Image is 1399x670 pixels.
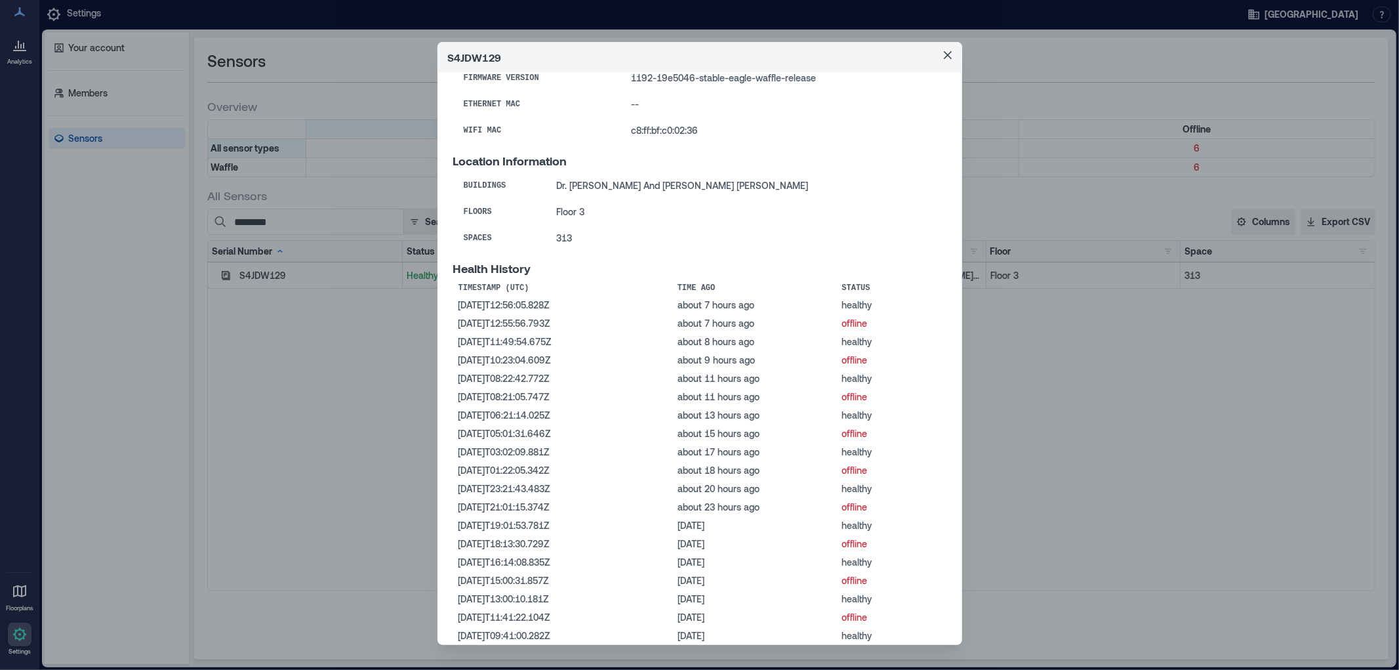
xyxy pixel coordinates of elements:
[836,406,946,425] td: healthy
[453,91,621,117] th: Ethernet MAC
[672,425,837,443] td: about 15 hours ago
[453,572,672,590] td: [DATE]T15:00:31.857Z
[672,590,837,608] td: [DATE]
[453,461,672,480] td: [DATE]T01:22:05.342Z
[453,535,672,553] td: [DATE]T18:13:30.729Z
[836,516,946,535] td: healthy
[836,461,946,480] td: offline
[620,65,946,91] td: 1192-19e5046-stable-eagle-waffle-release
[937,45,958,66] button: Close
[453,498,672,516] td: [DATE]T21:01:15.374Z
[672,314,837,333] td: about 7 hours ago
[836,314,946,333] td: offline
[672,535,837,553] td: [DATE]
[453,627,672,645] td: [DATE]T09:41:00.282Z
[836,351,946,369] td: offline
[453,154,946,167] p: Location Information
[836,333,946,351] td: healthy
[836,425,946,443] td: offline
[672,480,837,498] td: about 20 hours ago
[453,425,672,443] td: [DATE]T05:01:31.646Z
[672,498,837,516] td: about 23 hours ago
[672,333,837,351] td: about 8 hours ago
[836,296,946,314] td: healthy
[836,280,946,296] th: Status
[453,333,672,351] td: [DATE]T11:49:54.675Z
[672,516,837,535] td: [DATE]
[453,516,672,535] td: [DATE]T19:01:53.781Z
[672,388,837,406] td: about 11 hours ago
[672,627,837,645] td: [DATE]
[453,351,672,369] td: [DATE]T10:23:04.609Z
[836,572,946,590] td: offline
[546,173,946,199] td: Dr. [PERSON_NAME] And [PERSON_NAME] [PERSON_NAME]
[437,42,962,72] header: S4JDW129
[672,572,837,590] td: [DATE]
[546,199,946,225] td: Floor 3
[453,262,946,275] p: Health History
[836,388,946,406] td: offline
[453,553,672,572] td: [DATE]T16:14:08.835Z
[836,590,946,608] td: healthy
[620,91,946,117] td: --
[836,553,946,572] td: healthy
[453,296,672,314] td: [DATE]T12:56:05.828Z
[672,406,837,425] td: about 13 hours ago
[672,369,837,388] td: about 11 hours ago
[672,553,837,572] td: [DATE]
[836,443,946,461] td: healthy
[672,280,837,296] th: Time Ago
[672,443,837,461] td: about 17 hours ago
[672,461,837,480] td: about 18 hours ago
[453,117,621,144] th: WiFi MAC
[453,199,546,225] th: Floors
[453,173,546,199] th: Buildings
[453,608,672,627] td: [DATE]T11:41:22.104Z
[453,443,672,461] td: [DATE]T03:02:09.881Z
[836,627,946,645] td: healthy
[836,535,946,553] td: offline
[836,369,946,388] td: healthy
[620,117,946,144] td: c8:ff:bf:c0:02:36
[453,388,672,406] td: [DATE]T08:21:05.747Z
[453,314,672,333] td: [DATE]T12:55:56.793Z
[453,369,672,388] td: [DATE]T08:22:42.772Z
[453,65,621,91] th: Firmware Version
[453,590,672,608] td: [DATE]T13:00:10.181Z
[453,406,672,425] td: [DATE]T06:21:14.025Z
[672,608,837,627] td: [DATE]
[453,225,546,251] th: Spaces
[672,296,837,314] td: about 7 hours ago
[453,480,672,498] td: [DATE]T23:21:43.483Z
[836,498,946,516] td: offline
[672,351,837,369] td: about 9 hours ago
[836,480,946,498] td: healthy
[546,225,946,251] td: 313
[836,608,946,627] td: offline
[453,280,672,296] th: Timestamp (UTC)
